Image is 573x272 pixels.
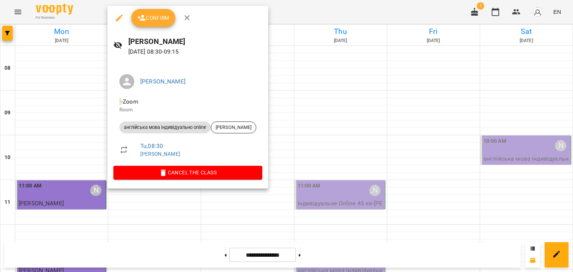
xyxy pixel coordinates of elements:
span: Cancel the class [119,168,256,177]
a: Tu , 08:30 [140,142,163,149]
div: [PERSON_NAME] [211,121,256,133]
a: [PERSON_NAME] [140,78,185,85]
p: [DATE] 08:30 - 09:15 [128,47,262,56]
span: [PERSON_NAME] [211,124,256,131]
p: Room [119,106,256,114]
span: англійська мова індивідуально online [119,124,211,131]
span: - Zoom [119,98,140,105]
span: Confirm [137,13,169,22]
button: Confirm [131,9,175,27]
button: Cancel the class [113,166,262,179]
h6: [PERSON_NAME] [128,36,262,47]
a: [PERSON_NAME] [140,151,180,157]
